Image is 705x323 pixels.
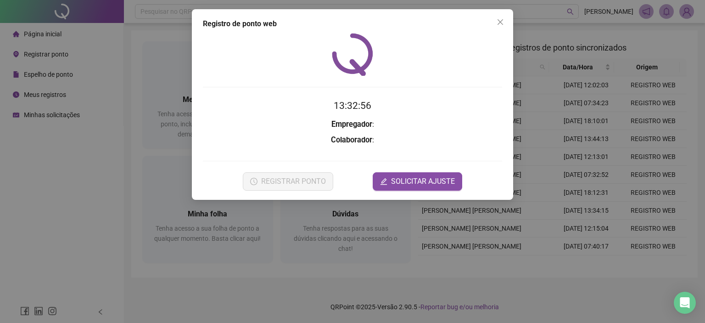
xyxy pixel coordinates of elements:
[243,172,333,191] button: REGISTRAR PONTO
[203,119,502,130] h3: :
[334,100,371,111] time: 13:32:56
[493,15,508,29] button: Close
[203,18,502,29] div: Registro de ponto web
[674,292,696,314] div: Open Intercom Messenger
[373,172,462,191] button: editSOLICITAR AJUSTE
[497,18,504,26] span: close
[331,136,372,144] strong: Colaborador
[203,134,502,146] h3: :
[331,120,372,129] strong: Empregador
[391,176,455,187] span: SOLICITAR AJUSTE
[380,178,387,185] span: edit
[332,33,373,76] img: QRPoint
